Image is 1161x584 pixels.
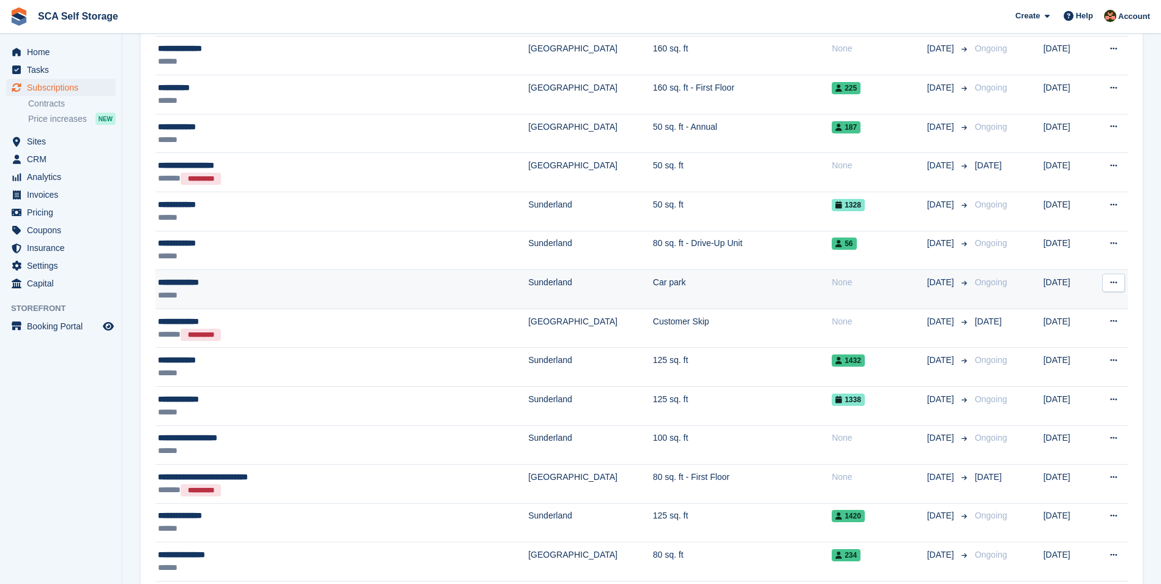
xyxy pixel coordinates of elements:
[1043,270,1092,309] td: [DATE]
[927,198,957,211] span: [DATE]
[975,160,1002,170] span: [DATE]
[1043,75,1092,114] td: [DATE]
[975,200,1007,209] span: Ongoing
[1043,114,1092,153] td: [DATE]
[27,222,100,239] span: Coupons
[927,42,957,55] span: [DATE]
[528,153,653,192] td: [GEOGRAPHIC_DATA]
[832,159,927,172] div: None
[975,472,1002,482] span: [DATE]
[528,309,653,348] td: [GEOGRAPHIC_DATA]
[1043,153,1092,192] td: [DATE]
[95,113,116,125] div: NEW
[832,42,927,55] div: None
[1043,503,1092,542] td: [DATE]
[832,276,927,289] div: None
[975,43,1007,53] span: Ongoing
[528,270,653,309] td: Sunderland
[832,471,927,484] div: None
[528,36,653,75] td: [GEOGRAPHIC_DATA]
[975,394,1007,404] span: Ongoing
[975,511,1007,520] span: Ongoing
[6,168,116,185] a: menu
[975,355,1007,365] span: Ongoing
[1043,425,1092,465] td: [DATE]
[28,112,116,125] a: Price increases NEW
[927,548,957,561] span: [DATE]
[6,61,116,78] a: menu
[27,43,100,61] span: Home
[832,394,865,406] span: 1338
[1076,10,1093,22] span: Help
[1043,542,1092,582] td: [DATE]
[6,43,116,61] a: menu
[528,386,653,425] td: Sunderland
[975,316,1002,326] span: [DATE]
[832,354,865,367] span: 1432
[528,425,653,465] td: Sunderland
[1104,10,1116,22] img: Sarah Race
[528,542,653,582] td: [GEOGRAPHIC_DATA]
[832,121,860,133] span: 187
[653,309,832,348] td: Customer Skip
[653,542,832,582] td: 80 sq. ft
[975,122,1007,132] span: Ongoing
[653,114,832,153] td: 50 sq. ft - Annual
[1043,465,1092,504] td: [DATE]
[28,113,87,125] span: Price increases
[927,237,957,250] span: [DATE]
[927,432,957,444] span: [DATE]
[832,432,927,444] div: None
[6,275,116,292] a: menu
[1043,309,1092,348] td: [DATE]
[653,465,832,504] td: 80 sq. ft - First Floor
[27,239,100,256] span: Insurance
[27,79,100,96] span: Subscriptions
[528,75,653,114] td: [GEOGRAPHIC_DATA]
[27,204,100,221] span: Pricing
[1118,10,1150,23] span: Account
[27,186,100,203] span: Invoices
[832,238,856,250] span: 56
[975,238,1007,248] span: Ongoing
[27,275,100,292] span: Capital
[27,257,100,274] span: Settings
[653,270,832,309] td: Car park
[6,79,116,96] a: menu
[10,7,28,26] img: stora-icon-8386f47178a22dfd0bd8f6a31ec36ba5ce8667c1dd55bd0f319d3a0aa187defe.svg
[27,168,100,185] span: Analytics
[653,503,832,542] td: 125 sq. ft
[927,159,957,172] span: [DATE]
[528,192,653,231] td: Sunderland
[528,503,653,542] td: Sunderland
[28,98,116,110] a: Contracts
[6,239,116,256] a: menu
[528,114,653,153] td: [GEOGRAPHIC_DATA]
[927,509,957,522] span: [DATE]
[653,36,832,75] td: 160 sq. ft
[927,393,957,406] span: [DATE]
[975,277,1007,287] span: Ongoing
[927,121,957,133] span: [DATE]
[927,276,957,289] span: [DATE]
[528,231,653,270] td: Sunderland
[927,354,957,367] span: [DATE]
[33,6,123,26] a: SCA Self Storage
[1043,348,1092,387] td: [DATE]
[927,471,957,484] span: [DATE]
[27,151,100,168] span: CRM
[975,433,1007,443] span: Ongoing
[653,75,832,114] td: 160 sq. ft - First Floor
[927,81,957,94] span: [DATE]
[653,348,832,387] td: 125 sq. ft
[6,186,116,203] a: menu
[27,61,100,78] span: Tasks
[1015,10,1040,22] span: Create
[653,386,832,425] td: 125 sq. ft
[975,550,1007,560] span: Ongoing
[6,257,116,274] a: menu
[832,199,865,211] span: 1328
[1043,386,1092,425] td: [DATE]
[1043,192,1092,231] td: [DATE]
[653,425,832,465] td: 100 sq. ft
